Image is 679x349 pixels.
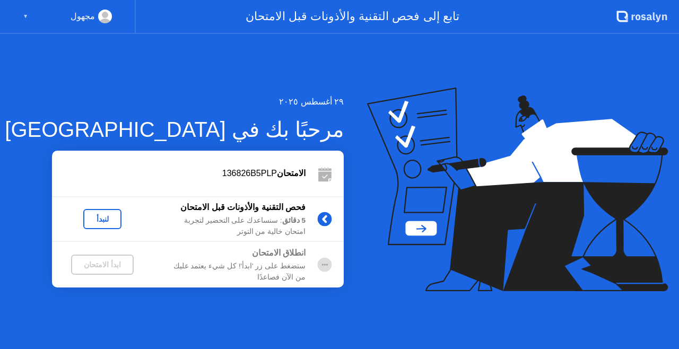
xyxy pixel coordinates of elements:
button: لنبدأ [83,209,121,229]
div: لنبدأ [88,215,117,223]
div: ▼ [23,10,28,23]
div: مجهول [71,10,95,23]
button: ابدأ الامتحان [71,255,134,275]
div: ستضغط على زر 'ابدأ'! كل شيء يعتمد عليك من الآن فصاعدًا [153,261,306,283]
div: 136826B5PLP [52,167,306,180]
div: مرحبًا بك في [GEOGRAPHIC_DATA] [5,114,344,145]
div: : سنساعدك على التحضير لتجربة امتحان خالية من التوتر [153,215,306,237]
div: ابدأ الامتحان [75,260,129,269]
b: 5 دقائق [282,216,306,224]
b: فحص التقنية والأذونات قبل الامتحان [180,203,306,212]
b: انطلاق الامتحان [252,248,306,257]
div: ٢٩ أغسطس ٢٠٢٥ [5,95,344,108]
b: الامتحان [277,169,306,178]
